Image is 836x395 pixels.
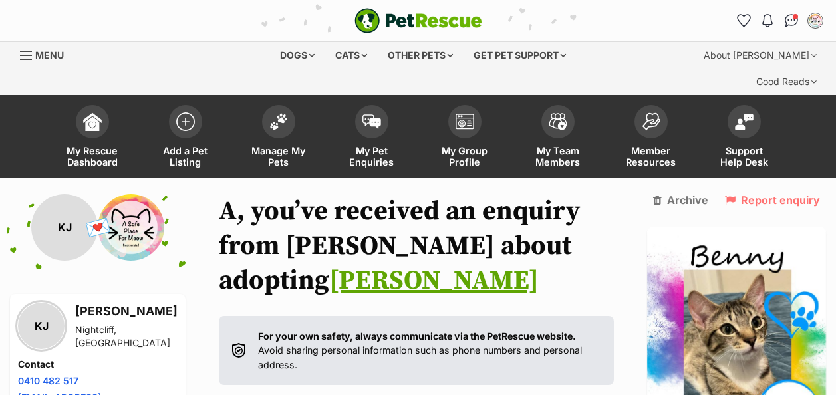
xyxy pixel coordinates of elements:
[18,303,65,349] div: KJ
[528,145,588,168] span: My Team Members
[249,145,309,168] span: Manage My Pets
[46,98,139,178] a: My Rescue Dashboard
[258,330,576,342] strong: For your own safety, always communicate via the PetRescue website.
[18,358,178,371] h4: Contact
[354,8,482,33] a: PetRescue
[781,10,802,31] a: Conversations
[725,194,820,206] a: Report enquiry
[354,8,482,33] img: logo-e224e6f780fb5917bec1dbf3a21bbac754714ae5b6737aabdf751b685950b380.svg
[762,14,773,27] img: notifications-46538b983faf8c2785f20acdc204bb7945ddae34d4c08c2a6579f10ce5e182be.svg
[232,98,325,178] a: Manage My Pets
[176,112,195,131] img: add-pet-listing-icon-0afa8454b4691262ce3f59096e99ab1cd57d4a30225e0717b998d2c9b9846f56.svg
[342,145,402,168] span: My Pet Enquiries
[435,145,495,168] span: My Group Profile
[757,10,778,31] button: Notifications
[329,264,539,297] a: [PERSON_NAME]
[325,98,418,178] a: My Pet Enquiries
[139,98,232,178] a: Add a Pet Listing
[326,42,376,68] div: Cats
[698,98,791,178] a: Support Help Desk
[20,42,73,66] a: Menu
[75,323,178,350] div: Nightcliff, [GEOGRAPHIC_DATA]
[156,145,215,168] span: Add a Pet Listing
[549,113,567,130] img: team-members-icon-5396bd8760b3fe7c0b43da4ab00e1e3bb1a5d9ba89233759b79545d2d3fc5d0d.svg
[511,98,605,178] a: My Team Members
[271,42,324,68] div: Dogs
[805,10,826,31] button: My account
[269,113,288,130] img: manage-my-pets-icon-02211641906a0b7f246fdf0571729dbe1e7629f14944591b6c1af311fb30b64b.svg
[75,302,178,321] h3: [PERSON_NAME]
[809,14,822,27] img: A Safe Place For Meow profile pic
[653,194,708,206] a: Archive
[378,42,462,68] div: Other pets
[785,14,799,27] img: chat-41dd97257d64d25036548639549fe6c8038ab92f7586957e7f3b1b290dea8141.svg
[456,114,474,130] img: group-profile-icon-3fa3cf56718a62981997c0bc7e787c4b2cf8bcc04b72c1350f741eb67cf2f40e.svg
[63,145,122,168] span: My Rescue Dashboard
[18,375,78,386] a: 0410 482 517
[362,114,381,129] img: pet-enquiries-icon-7e3ad2cf08bfb03b45e93fb7055b45f3efa6380592205ae92323e6603595dc1f.svg
[464,42,575,68] div: Get pet support
[418,98,511,178] a: My Group Profile
[83,112,102,131] img: dashboard-icon-eb2f2d2d3e046f16d808141f083e7271f6b2e854fb5c12c21221c1fb7104beca.svg
[735,114,754,130] img: help-desk-icon-fdf02630f3aa405de69fd3d07c3f3aa587a6932b1a1747fa1d2bba05be0121f9.svg
[733,10,754,31] a: Favourites
[642,112,660,130] img: member-resources-icon-8e73f808a243e03378d46382f2149f9095a855e16c252ad45f914b54edf8863c.svg
[621,145,681,168] span: Member Resources
[747,68,826,95] div: Good Reads
[31,194,98,261] div: KJ
[219,194,614,298] h1: A, you’ve received an enquiry from [PERSON_NAME] about adopting
[258,329,601,372] p: Avoid sharing personal information such as phone numbers and personal address.
[83,213,113,242] span: 💌
[35,49,64,61] span: Menu
[694,42,826,68] div: About [PERSON_NAME]
[605,98,698,178] a: Member Resources
[733,10,826,31] ul: Account quick links
[98,194,164,261] img: A Safe Place For Meow profile pic
[714,145,774,168] span: Support Help Desk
